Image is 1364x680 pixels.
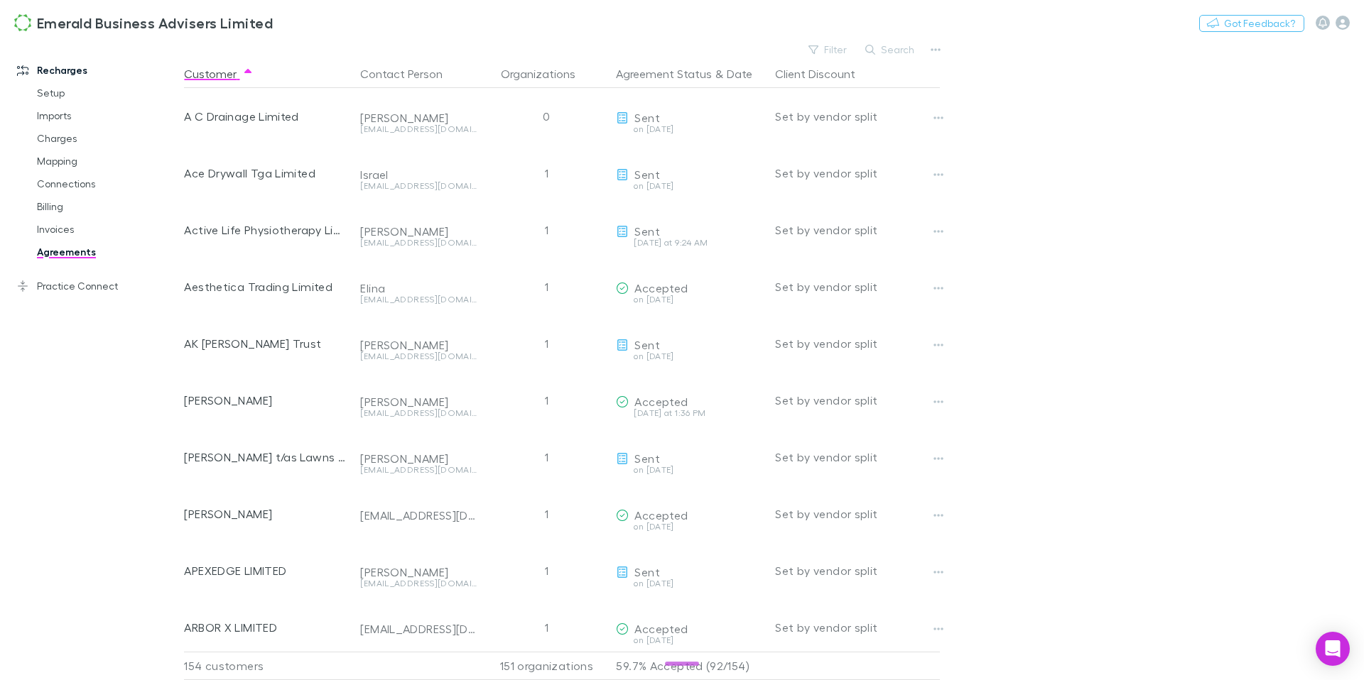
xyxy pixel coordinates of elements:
[616,636,764,645] div: on [DATE]
[360,409,477,417] div: [EMAIL_ADDRESS][DOMAIN_NAME]
[616,238,764,247] div: [DATE] at 9:24 AM
[1316,632,1350,666] div: Open Intercom Messenger
[616,352,764,361] div: on [DATE]
[482,599,610,656] div: 1
[634,565,659,578] span: Sent
[775,202,940,258] div: Set by vendor split
[23,218,181,241] a: Invoices
[634,224,659,238] span: Sent
[775,429,940,486] div: Set by vendor split
[360,352,477,361] div: [EMAIL_ADDRESS][DOMAIN_NAME]
[1199,15,1304,32] button: Got Feedback?
[360,579,477,588] div: [EMAIL_ADDRESS][DOMAIN_NAME]
[23,195,181,218] a: Billing
[482,652,610,680] div: 151 organizations
[360,508,477,522] div: [EMAIL_ADDRESS][DOMAIN_NAME]
[858,41,923,58] button: Search
[801,41,855,58] button: Filter
[184,599,349,656] div: ARBOR X LIMITED
[23,241,181,263] a: Agreements
[775,486,940,542] div: Set by vendor split
[501,60,592,88] button: Organizations
[360,60,460,88] button: Contact Person
[616,652,764,679] p: 59.7% Accepted (92/154)
[482,372,610,429] div: 1
[360,466,477,474] div: [EMAIL_ADDRESS][DOMAIN_NAME]
[616,125,764,133] div: on [DATE]
[775,372,940,429] div: Set by vendor split
[360,125,477,133] div: [EMAIL_ADDRESS][DOMAIN_NAME]
[634,281,688,295] span: Accepted
[14,14,31,31] img: Emerald Business Advisers Limited's Logo
[634,508,688,522] span: Accepted
[184,145,349,202] div: Ace Drywall Tga Limited
[616,579,764,588] div: on [DATE]
[727,60,752,88] button: Date
[3,59,181,82] a: Recharges
[634,168,659,181] span: Sent
[360,224,477,238] div: [PERSON_NAME]
[775,315,940,372] div: Set by vendor split
[360,338,477,352] div: [PERSON_NAME]
[482,258,610,315] div: 1
[775,88,940,145] div: Set by vendor split
[184,88,349,145] div: A C Drainage Limited
[360,281,477,295] div: Elina
[360,295,477,304] div: [EMAIL_ADDRESS][DOMAIN_NAME]
[23,82,181,104] a: Setup
[616,60,764,88] div: &
[616,466,764,474] div: on [DATE]
[184,652,354,680] div: 154 customers
[775,60,872,88] button: Client Discount
[23,127,181,150] a: Charges
[616,60,712,88] button: Agreement Status
[482,542,610,599] div: 1
[616,295,764,304] div: on [DATE]
[184,315,349,372] div: AK [PERSON_NAME] Trust
[775,542,940,599] div: Set by vendor split
[360,111,477,125] div: [PERSON_NAME]
[37,14,273,31] h3: Emerald Business Advisers Limited
[184,60,254,88] button: Customer
[360,238,477,247] div: [EMAIL_ADDRESS][DOMAIN_NAME]
[23,150,181,172] a: Mapping
[616,522,764,531] div: on [DATE]
[482,202,610,258] div: 1
[184,258,349,315] div: Aesthetica Trading Limited
[360,451,477,466] div: [PERSON_NAME]
[775,145,940,202] div: Set by vendor split
[23,172,181,195] a: Connections
[184,486,349,542] div: [PERSON_NAME]
[482,486,610,542] div: 1
[634,622,688,635] span: Accepted
[184,202,349,258] div: Active Life Physiotherapy Limited
[360,565,477,579] div: [PERSON_NAME]
[3,275,181,297] a: Practice Connect
[634,338,659,351] span: Sent
[482,429,610,486] div: 1
[360,168,477,182] div: Israel
[616,409,764,417] div: [DATE] at 1:36 PM
[184,429,349,486] div: [PERSON_NAME] t/as Lawns 4 U
[360,182,477,190] div: [EMAIL_ADDRESS][DOMAIN_NAME]
[634,451,659,465] span: Sent
[360,622,477,636] div: [EMAIL_ADDRESS][DOMAIN_NAME]
[184,372,349,429] div: [PERSON_NAME]
[482,145,610,202] div: 1
[6,6,281,40] a: Emerald Business Advisers Limited
[482,315,610,372] div: 1
[184,542,349,599] div: APEXEDGE LIMITED
[775,599,940,656] div: Set by vendor split
[634,111,659,124] span: Sent
[482,88,610,145] div: 0
[360,395,477,409] div: [PERSON_NAME]
[634,395,688,408] span: Accepted
[23,104,181,127] a: Imports
[616,182,764,190] div: on [DATE]
[775,258,940,315] div: Set by vendor split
